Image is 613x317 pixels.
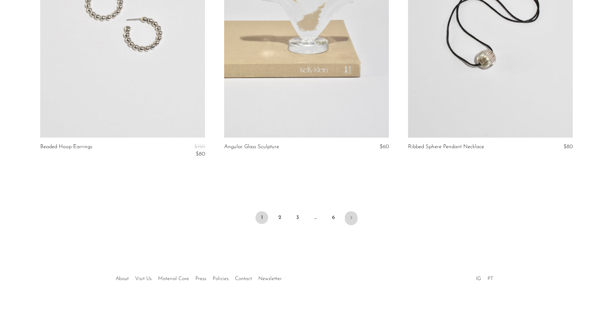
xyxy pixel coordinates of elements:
[488,276,493,281] a: PT
[194,144,205,149] span: $150
[235,276,252,281] a: Contact
[408,144,484,150] a: Ribbed Sphere Pendant Necklace
[135,276,152,281] a: Visit Us
[327,211,340,224] a: 6
[255,211,268,224] span: 1
[112,271,285,283] ul: Quick links
[196,151,205,157] span: $80
[564,144,573,149] span: $80
[158,276,189,281] a: Material Care
[40,144,92,157] a: Beaded Hoop Earrings
[195,276,206,281] a: Press
[380,144,389,149] span: $60
[213,276,229,281] a: Policies
[116,276,129,281] a: About
[224,144,279,150] a: Angular Glass Sculpture
[291,211,304,224] a: 3
[476,276,481,281] a: IG
[345,211,358,225] a: Next
[473,271,496,283] ul: Social Medias
[273,211,286,224] a: 2
[309,211,322,224] span: …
